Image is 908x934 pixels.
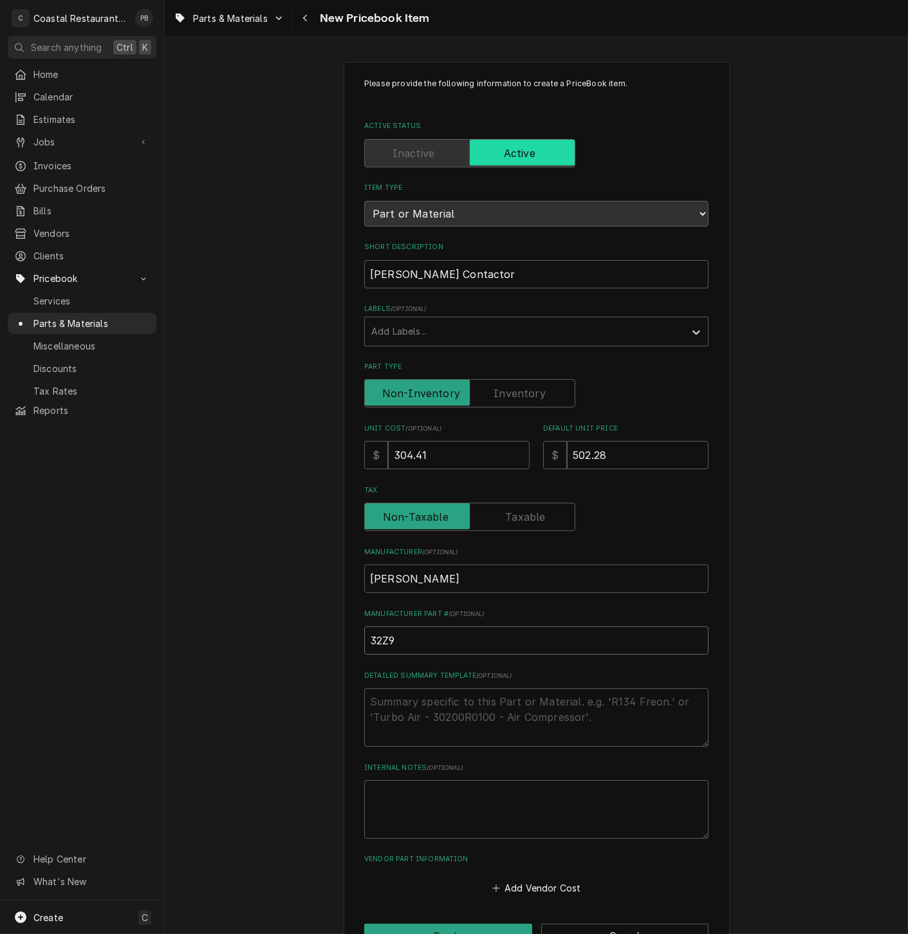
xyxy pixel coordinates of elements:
[405,425,441,432] span: ( optional )
[8,178,156,199] a: Purchase Orders
[33,339,150,353] span: Miscellaneous
[8,155,156,176] a: Invoices
[8,335,156,357] a: Miscellaneous
[169,8,290,29] a: Go to Parts & Materials
[135,9,153,27] div: Phill Blush's Avatar
[33,249,150,263] span: Clients
[364,763,709,773] label: Internal Notes
[364,854,709,897] div: Vendor Part Information
[364,183,709,193] label: Item Type
[33,227,150,240] span: Vendors
[8,36,156,59] button: Search anythingCtrlK
[543,424,709,469] div: Default Unit Price
[12,9,30,27] div: C
[422,548,458,556] span: ( optional )
[8,200,156,221] a: Bills
[33,90,150,104] span: Calendar
[364,424,530,469] div: Unit Cost
[364,547,709,593] div: Manufacturer
[33,912,63,923] span: Create
[8,871,156,892] a: Go to What's New
[364,671,709,681] label: Detailed Summary Template
[33,159,150,173] span: Invoices
[364,362,709,372] label: Part Type
[391,305,427,312] span: ( optional )
[364,242,709,252] label: Short Description
[8,131,156,153] a: Go to Jobs
[33,384,150,398] span: Tax Rates
[8,64,156,85] a: Home
[8,380,156,402] a: Tax Rates
[33,135,131,149] span: Jobs
[8,400,156,421] a: Reports
[33,317,150,330] span: Parts & Materials
[364,304,709,314] label: Labels
[364,547,709,557] label: Manufacturer
[142,41,148,54] span: K
[33,68,150,81] span: Home
[316,10,430,27] span: New Pricebook Item
[364,441,388,469] div: $
[364,78,709,897] div: PriceBookItem Create/Update Form
[364,78,709,102] p: Please provide the following information to create a PriceBook item.
[449,610,485,617] span: ( optional )
[490,879,583,897] button: Add Vendor Cost
[476,672,512,679] span: ( optional )
[33,204,150,218] span: Bills
[116,41,133,54] span: Ctrl
[142,911,148,924] span: C
[33,272,131,285] span: Pricebook
[364,424,530,434] label: Unit Cost
[33,182,150,195] span: Purchase Orders
[364,671,709,747] div: Detailed Summary Template
[364,242,709,288] div: Short Description
[31,41,102,54] span: Search anything
[364,362,709,407] div: Part Type
[8,268,156,289] a: Go to Pricebook
[33,294,150,308] span: Services
[364,121,709,167] div: Active Status
[8,290,156,312] a: Services
[8,109,156,130] a: Estimates
[364,763,709,839] div: Internal Notes
[364,183,709,226] div: Item Type
[364,260,709,288] input: Name used to describe this Part or Material
[8,245,156,266] a: Clients
[135,9,153,27] div: PB
[33,12,128,25] div: Coastal Restaurant Repair
[364,121,709,131] label: Active Status
[543,424,709,434] label: Default Unit Price
[364,304,709,346] div: Labels
[33,362,150,375] span: Discounts
[364,139,709,167] div: Active
[8,86,156,107] a: Calendar
[364,485,709,496] label: Tax
[364,609,709,655] div: Manufacturer Part #
[33,875,149,888] span: What's New
[33,852,149,866] span: Help Center
[33,113,150,126] span: Estimates
[8,848,156,870] a: Go to Help Center
[33,404,150,417] span: Reports
[364,485,709,531] div: Tax
[295,8,316,28] button: Navigate back
[427,764,463,771] span: ( optional )
[364,854,709,864] label: Vendor Part Information
[8,223,156,244] a: Vendors
[193,12,268,25] span: Parts & Materials
[364,609,709,619] label: Manufacturer Part #
[8,358,156,379] a: Discounts
[8,313,156,334] a: Parts & Materials
[543,441,567,469] div: $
